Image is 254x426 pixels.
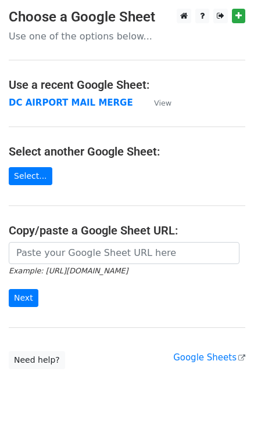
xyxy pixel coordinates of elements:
a: View [142,98,171,108]
a: Need help? [9,351,65,369]
p: Use one of the options below... [9,30,245,42]
h4: Copy/paste a Google Sheet URL: [9,223,245,237]
small: View [154,99,171,107]
input: Paste your Google Sheet URL here [9,242,239,264]
h4: Select another Google Sheet: [9,145,245,158]
h4: Use a recent Google Sheet: [9,78,245,92]
a: Select... [9,167,52,185]
input: Next [9,289,38,307]
h3: Choose a Google Sheet [9,9,245,26]
a: Google Sheets [173,352,245,363]
a: DC AIRPORT MAIL MERGE [9,98,133,108]
small: Example: [URL][DOMAIN_NAME] [9,266,128,275]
